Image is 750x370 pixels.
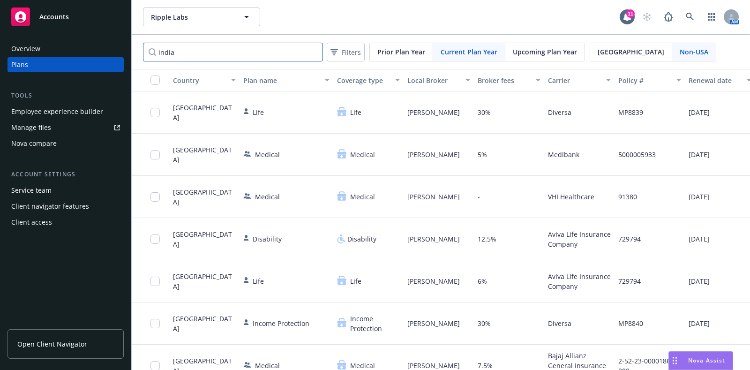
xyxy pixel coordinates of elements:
[350,314,400,333] span: Income Protection
[478,318,491,328] span: 30%
[350,276,361,286] span: Life
[143,8,260,26] button: Ripple Labs
[11,215,52,230] div: Client access
[544,69,615,91] button: Carrier
[11,183,52,198] div: Service team
[626,9,635,18] div: 11
[548,76,600,85] div: Carrier
[7,91,124,100] div: Tools
[637,8,656,26] a: Start snowing
[151,12,232,22] span: Ripple Labs
[7,215,124,230] a: Client access
[240,69,333,91] button: Plan name
[11,104,103,119] div: Employee experience builder
[659,8,678,26] a: Report a Bug
[7,4,124,30] a: Accounts
[150,150,160,159] input: Toggle Row Selected
[150,234,160,244] input: Toggle Row Selected
[7,136,124,151] a: Nova compare
[329,45,363,59] span: Filters
[689,150,710,159] span: [DATE]
[253,234,282,244] span: Disability
[255,192,280,202] span: Medical
[150,108,160,117] input: Toggle Row Selected
[618,318,643,328] span: MP8840
[11,199,89,214] div: Client navigator features
[548,318,571,328] span: Diversa
[615,69,685,91] button: Policy #
[548,229,611,249] span: Aviva Life Insurance Company
[689,276,710,286] span: [DATE]
[333,69,404,91] button: Coverage type
[253,276,264,286] span: Life
[478,76,530,85] div: Broker fees
[688,356,725,364] span: Nova Assist
[618,276,641,286] span: 729794
[548,192,594,202] span: VHI Healthcare
[337,76,390,85] div: Coverage type
[548,150,579,159] span: Medibank
[689,76,741,85] div: Renewal date
[407,192,460,202] span: [PERSON_NAME]
[618,234,641,244] span: 729794
[7,170,124,179] div: Account settings
[17,339,87,349] span: Open Client Navigator
[11,41,40,56] div: Overview
[668,351,733,370] button: Nova Assist
[618,192,637,202] span: 91380
[407,234,460,244] span: [PERSON_NAME]
[327,43,365,61] button: Filters
[7,41,124,56] a: Overview
[441,47,497,57] span: Current Plan Year
[173,272,236,291] span: [GEOGRAPHIC_DATA]
[350,150,375,159] span: Medical
[478,234,496,244] span: 12.5%
[689,234,710,244] span: [DATE]
[173,187,236,207] span: [GEOGRAPHIC_DATA]
[169,69,240,91] button: Country
[7,120,124,135] a: Manage files
[404,69,474,91] button: Local Broker
[689,107,710,117] span: [DATE]
[669,352,681,370] div: Drag to move
[478,192,480,202] span: -
[150,277,160,286] input: Toggle Row Selected
[407,276,460,286] span: [PERSON_NAME]
[253,318,309,328] span: Income Protection
[11,57,28,72] div: Plans
[407,107,460,117] span: [PERSON_NAME]
[478,150,487,159] span: 5%
[407,318,460,328] span: [PERSON_NAME]
[7,104,124,119] a: Employee experience builder
[173,103,236,122] span: [GEOGRAPHIC_DATA]
[255,150,280,159] span: Medical
[618,76,671,85] div: Policy #
[598,47,664,57] span: [GEOGRAPHIC_DATA]
[680,47,708,57] span: Non-USA
[347,234,376,244] span: Disability
[243,76,319,85] div: Plan name
[7,57,124,72] a: Plans
[253,107,264,117] span: Life
[173,76,225,85] div: Country
[478,276,487,286] span: 6%
[474,69,544,91] button: Broker fees
[39,13,69,21] span: Accounts
[150,192,160,202] input: Toggle Row Selected
[407,76,460,85] div: Local Broker
[150,76,160,85] input: Select all
[11,120,51,135] div: Manage files
[689,192,710,202] span: [DATE]
[342,47,361,57] span: Filters
[618,107,643,117] span: MP8839
[7,199,124,214] a: Client navigator features
[548,272,611,291] span: Aviva Life Insurance Company
[513,47,577,57] span: Upcoming Plan Year
[350,192,375,202] span: Medical
[7,183,124,198] a: Service team
[173,314,236,333] span: [GEOGRAPHIC_DATA]
[143,43,323,61] input: Search by name
[548,107,571,117] span: Diversa
[173,229,236,249] span: [GEOGRAPHIC_DATA]
[618,150,656,159] span: 5000005933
